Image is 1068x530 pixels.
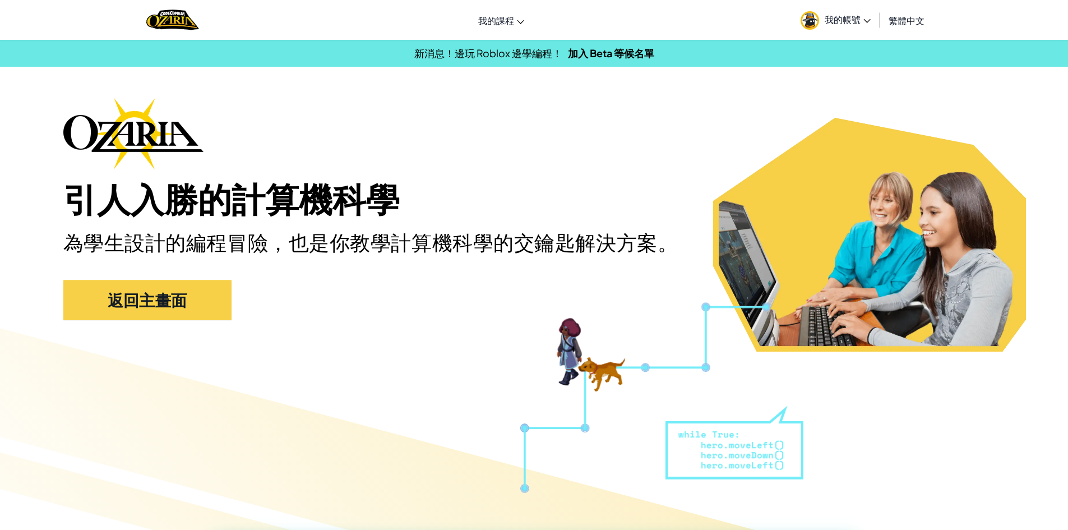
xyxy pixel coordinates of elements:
a: Ozaria by CodeCombat logo [146,8,198,31]
img: Home [146,8,198,31]
span: 我的課程 [478,15,514,26]
h1: 引人入勝的計算機科學 [63,181,1005,222]
a: 繁體中文 [883,5,930,35]
a: 加入 Beta 等候名單 [568,47,654,59]
span: 我的帳號 [825,13,871,25]
span: 繁體中文 [889,15,924,26]
h2: 為學生設計的編程冒險，也是你教學計算機科學的交鑰匙解決方案。 [63,229,695,257]
a: 返回主畫面 [63,280,232,320]
img: Ozaria branding logo [63,98,204,169]
img: avatar [801,11,819,30]
a: 我的課程 [473,5,530,35]
span: 新消息！邊玩 Roblox 邊學編程！ [414,47,562,59]
a: 我的帳號 [795,2,876,38]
